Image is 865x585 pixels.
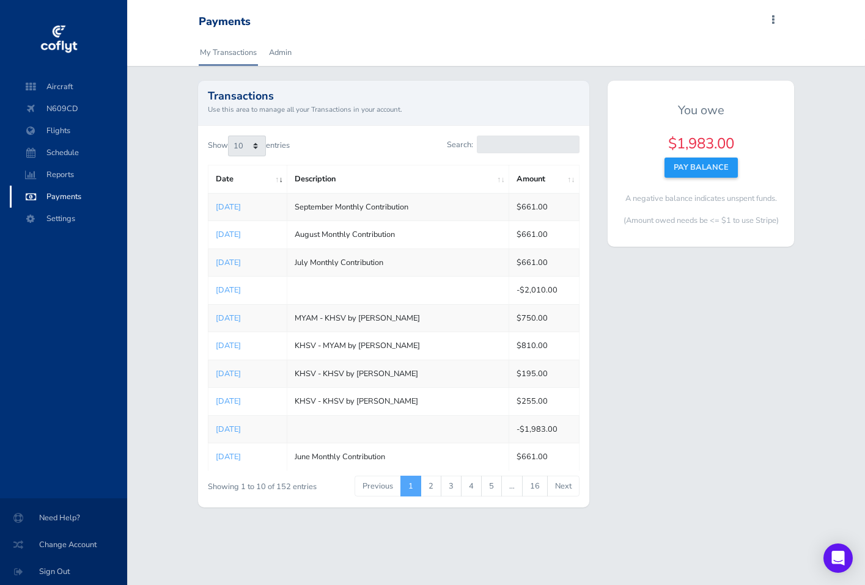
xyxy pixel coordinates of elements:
a: 5 [481,476,502,496]
a: [DATE] [216,451,241,462]
td: July Monthly Contribution [287,249,509,276]
th: Description: activate to sort column ascending [287,165,509,193]
td: $810.00 [509,332,580,360]
td: $661.00 [509,193,580,220]
td: KHSV - KHSV by [PERSON_NAME] [287,360,509,387]
h4: $1,983.00 [617,135,784,153]
label: Search: [447,136,580,153]
a: 1 [400,476,421,496]
a: [DATE] [216,202,241,213]
h2: Transactions [208,90,580,101]
td: June Monthly Contribution [287,443,509,471]
button: Pay Balance [664,158,738,177]
span: Flights [22,120,115,142]
input: Search: [477,136,580,153]
span: Schedule [22,142,115,164]
th: Amount: activate to sort column ascending [509,165,580,193]
a: [DATE] [216,229,241,240]
span: N609CD [22,98,115,120]
span: Aircraft [22,76,115,98]
span: Reports [22,164,115,186]
a: Next [547,476,580,496]
a: My Transactions [199,39,258,66]
span: Sign Out [15,561,112,583]
h5: You owe [617,103,784,118]
td: September Monthly Contribution [287,193,509,220]
th: Date: activate to sort column ascending [208,165,287,193]
a: [DATE] [216,285,241,296]
a: Admin [268,39,293,66]
div: Open Intercom Messenger [823,543,853,573]
a: [DATE] [216,396,241,407]
span: Change Account [15,534,112,556]
a: [DATE] [216,257,241,268]
a: 4 [461,476,482,496]
a: 2 [421,476,441,496]
span: Settings [22,208,115,230]
td: August Monthly Contribution [287,221,509,249]
td: $661.00 [509,443,580,471]
td: KHSV - MYAM by [PERSON_NAME] [287,332,509,360]
td: $750.00 [509,304,580,332]
td: KHSV - KHSV by [PERSON_NAME] [287,388,509,415]
select: Showentries [228,136,266,156]
div: Showing 1 to 10 of 152 entries [208,474,354,493]
div: Payments [199,15,251,29]
small: Use this area to manage all your Transactions in your account. [208,104,580,115]
td: MYAM - KHSV by [PERSON_NAME] [287,304,509,332]
a: 3 [441,476,462,496]
span: Need Help? [15,507,112,529]
img: coflyt logo [39,21,79,58]
td: $661.00 [509,221,580,249]
a: [DATE] [216,368,241,379]
td: $661.00 [509,249,580,276]
p: A negative balance indicates unspent funds. [617,192,784,205]
p: (Amount owed needs be <= $1 to use Stripe) [617,214,784,227]
td: -$1,983.00 [509,415,580,443]
td: $195.00 [509,360,580,387]
td: $255.00 [509,388,580,415]
a: [DATE] [216,340,241,351]
td: -$2,010.00 [509,277,580,304]
a: [DATE] [216,424,241,435]
a: 16 [522,476,548,496]
a: [DATE] [216,313,241,324]
label: Show entries [208,136,290,156]
span: Payments [22,186,115,208]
